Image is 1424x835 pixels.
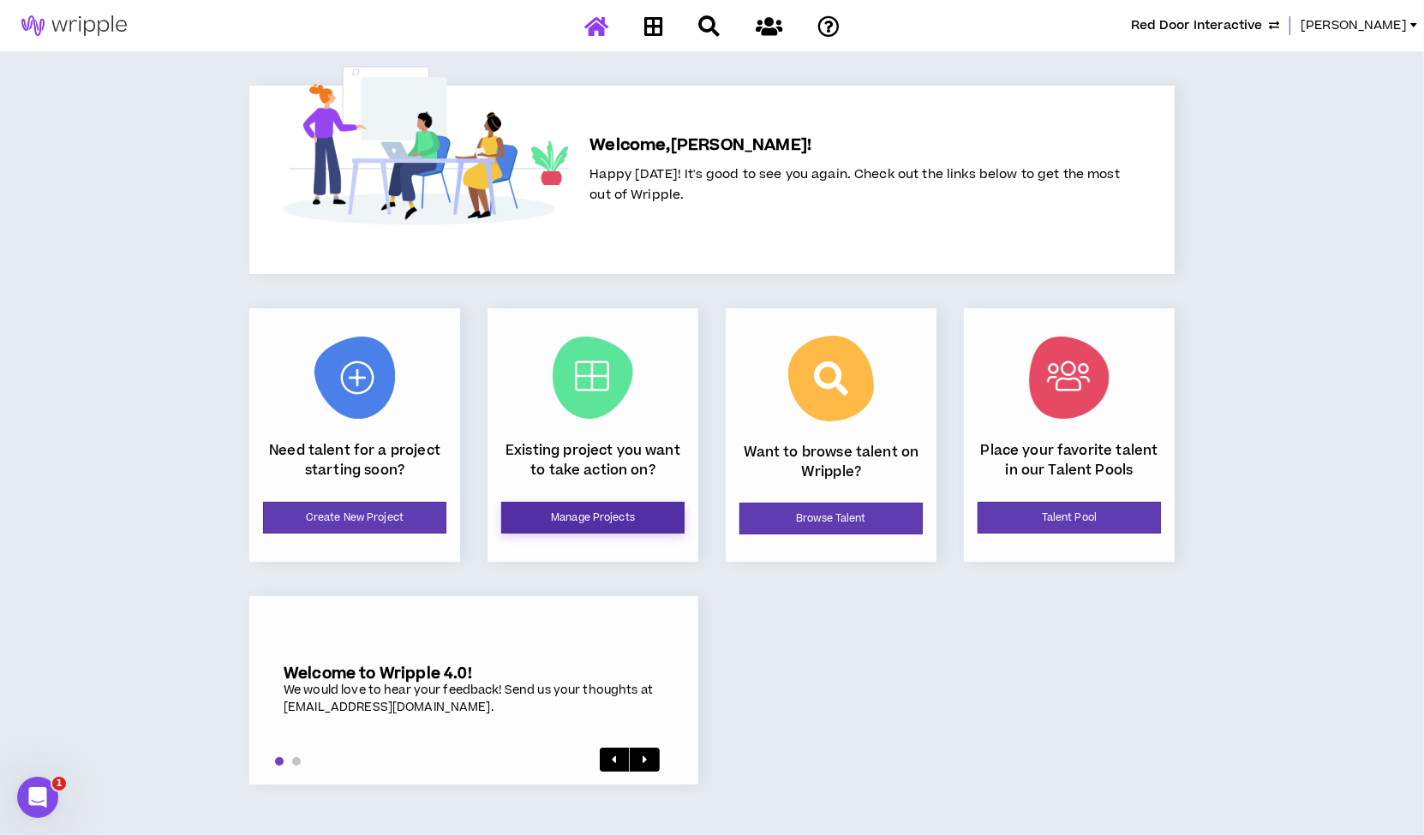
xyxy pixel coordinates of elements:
img: Current Projects [553,337,633,419]
h5: Welcome to Wripple 4.0! [284,665,664,683]
img: New Project [314,337,395,419]
a: Talent Pool [978,502,1161,534]
span: [PERSON_NAME] [1301,16,1407,35]
h5: Welcome, [PERSON_NAME] ! [589,134,1120,158]
iframe: Intercom live chat [17,777,58,818]
button: Red Door Interactive [1131,16,1279,35]
a: Create New Project [263,502,446,534]
span: Happy [DATE]! It's good to see you again. Check out the links below to get the most out of Wripple. [589,165,1120,204]
p: Existing project you want to take action on? [501,441,685,480]
span: Red Door Interactive [1131,16,1262,35]
a: Manage Projects [501,502,685,534]
img: Talent Pool [1029,337,1110,419]
div: We would love to hear your feedback! Send us your thoughts at [EMAIL_ADDRESS][DOMAIN_NAME]. [284,683,664,716]
span: 1 [52,777,66,790]
p: Place your favorite talent in our Talent Pools [978,441,1161,480]
a: Browse Talent [739,503,923,534]
p: Need talent for a project starting soon? [263,441,446,480]
p: Want to browse talent on Wripple? [739,443,923,481]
